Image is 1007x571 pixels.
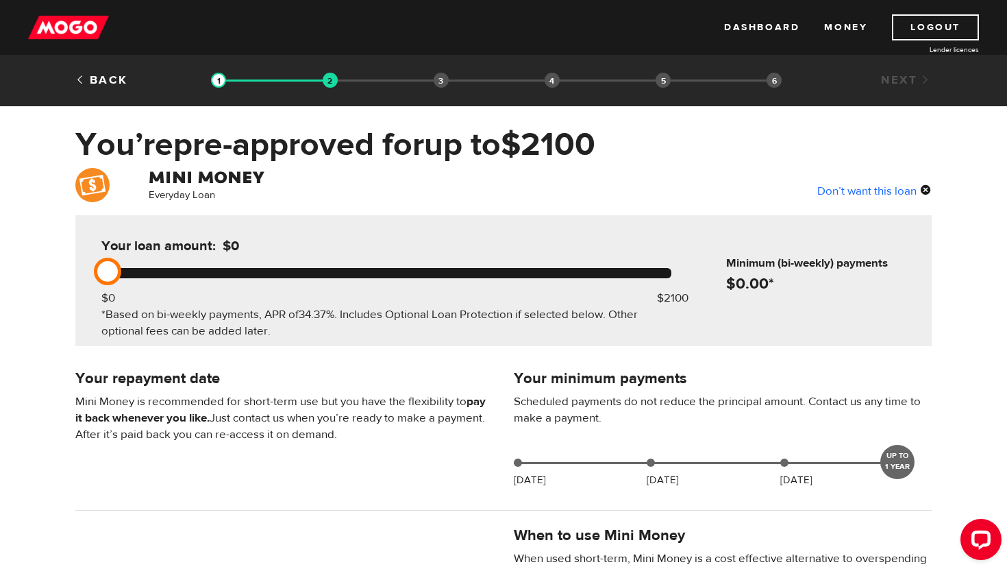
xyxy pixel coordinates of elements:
[101,290,115,306] div: $0
[657,290,688,306] div: $2100
[514,472,546,489] p: [DATE]
[647,472,679,489] p: [DATE]
[323,73,338,88] img: transparent-188c492fd9eaac0f573672f40bb141c2.gif
[824,14,867,40] a: Money
[101,238,381,254] h5: Your loan amount:
[101,306,671,339] div: *Based on bi-weekly payments, APR of . Includes Optional Loan Protection if selected below. Other...
[892,14,979,40] a: Logout
[75,73,128,88] a: Back
[223,237,239,254] span: $0
[75,127,932,162] h1: You’re pre-approved for up to
[949,513,1007,571] iframe: LiveChat chat widget
[514,369,932,388] h4: Your minimum payments
[881,73,932,88] a: Next
[28,14,109,40] img: mogo_logo-11ee424be714fa7cbb0f0f49df9e16ec.png
[780,472,812,489] p: [DATE]
[726,255,926,271] h6: Minimum (bi-weekly) payments
[211,73,226,88] img: transparent-188c492fd9eaac0f573672f40bb141c2.gif
[514,526,685,545] h4: When to use Mini Money
[514,393,932,426] p: Scheduled payments do not reduce the principal amount. Contact us any time to make a payment.
[75,369,493,388] h4: Your repayment date
[501,124,595,165] span: $2100
[880,445,915,479] div: UP TO 1 YEAR
[299,307,334,322] span: 34.37%
[75,393,493,443] p: Mini Money is recommended for short-term use but you have the flexibility to Just contact us when...
[75,394,486,426] b: pay it back whenever you like.
[724,14,799,40] a: Dashboard
[876,45,979,55] a: Lender licences
[736,274,769,293] span: 0.00
[817,182,932,199] div: Don’t want this loan
[726,274,926,293] h4: $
